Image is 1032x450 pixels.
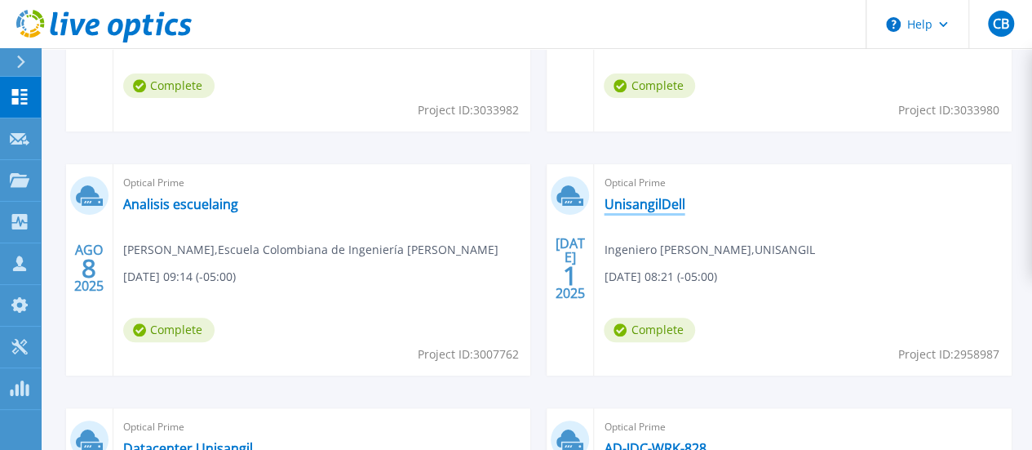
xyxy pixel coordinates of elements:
[123,318,215,342] span: Complete
[123,74,215,98] span: Complete
[604,196,684,212] a: UnisangilDell
[123,418,521,436] span: Optical Prime
[123,174,521,192] span: Optical Prime
[417,101,518,119] span: Project ID: 3033982
[604,268,716,286] span: [DATE] 08:21 (-05:00)
[604,241,814,259] span: Ingeniero [PERSON_NAME] , UNISANGIL
[82,261,96,275] span: 8
[898,101,999,119] span: Project ID: 3033980
[604,74,695,98] span: Complete
[417,345,518,363] span: Project ID: 3007762
[604,318,695,342] span: Complete
[73,238,104,298] div: AGO 2025
[992,17,1008,30] span: CB
[604,174,1002,192] span: Optical Prime
[555,238,586,298] div: [DATE] 2025
[563,269,578,283] span: 1
[123,241,498,259] span: [PERSON_NAME] , Escuela Colombiana de Ingeniería [PERSON_NAME]
[123,196,238,212] a: Analisis escuelaing
[898,345,999,363] span: Project ID: 2958987
[604,418,1002,436] span: Optical Prime
[123,268,236,286] span: [DATE] 09:14 (-05:00)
